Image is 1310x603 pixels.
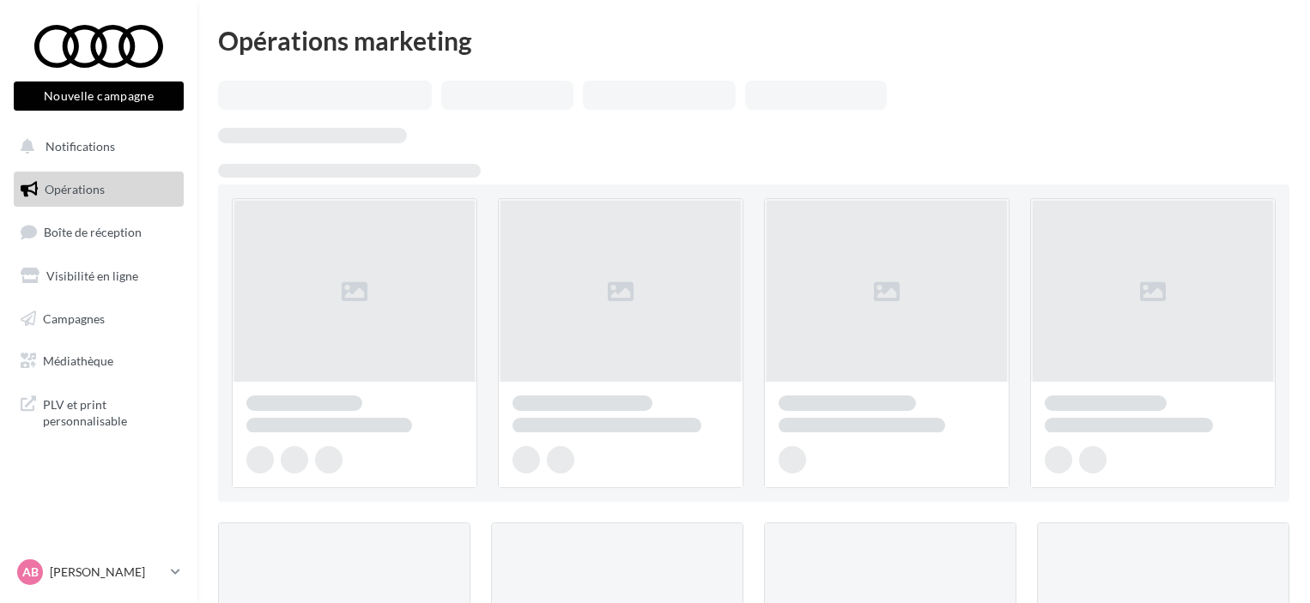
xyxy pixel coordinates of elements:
[45,139,115,154] span: Notifications
[50,564,164,581] p: [PERSON_NAME]
[43,393,177,430] span: PLV et print personnalisable
[10,172,187,208] a: Opérations
[45,182,105,196] span: Opérations
[43,311,105,325] span: Campagnes
[14,81,184,111] button: Nouvelle campagne
[10,129,180,165] button: Notifications
[14,556,184,588] a: AB [PERSON_NAME]
[46,268,138,283] span: Visibilité en ligne
[10,214,187,250] a: Boîte de réception
[10,301,187,337] a: Campagnes
[43,353,113,368] span: Médiathèque
[22,564,39,581] span: AB
[10,343,187,379] a: Médiathèque
[10,386,187,437] a: PLV et print personnalisable
[44,225,142,239] span: Boîte de réception
[10,258,187,294] a: Visibilité en ligne
[218,27,1289,53] div: Opérations marketing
